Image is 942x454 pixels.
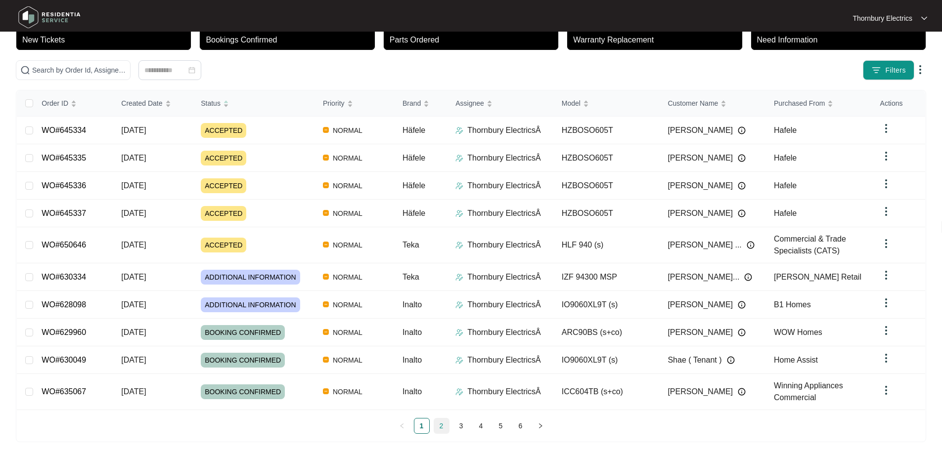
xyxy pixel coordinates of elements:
img: Info icon [738,388,746,396]
img: Vercel Logo [323,210,329,216]
span: NORMAL [329,354,366,366]
span: [DATE] [121,273,146,281]
a: WO#645335 [42,154,86,162]
th: Model [554,90,660,117]
p: Thornbury ElectricsÂ [467,271,541,283]
span: Commercial & Trade Specialists (CATS) [774,235,846,255]
p: Need Information [757,34,926,46]
span: [PERSON_NAME] [668,180,733,192]
th: Purchased From [766,90,872,117]
span: NORMAL [329,124,366,136]
span: [PERSON_NAME] ... [668,239,741,251]
p: Parts Ordered [390,34,558,46]
a: WO#645336 [42,181,86,190]
span: [PERSON_NAME] [668,124,733,136]
span: ACCEPTED [201,238,246,252]
span: Priority [323,98,345,109]
a: WO#629960 [42,328,86,336]
img: Assigner Icon [455,273,463,281]
span: Hafele [774,209,797,217]
img: residentia service logo [15,2,84,32]
img: dropdown arrow [880,238,892,249]
td: HZBOSO605T [554,144,660,172]
span: NORMAL [329,299,366,311]
p: Thornbury ElectricsÂ [467,386,541,398]
li: 4 [473,418,489,434]
span: ADDITIONAL INFORMATION [201,297,300,312]
p: Thornbury ElectricsÂ [467,239,541,251]
p: Thornbury Electrics [852,13,912,23]
span: Brand [403,98,421,109]
span: [PERSON_NAME] [668,207,733,219]
span: right [538,423,543,429]
input: Search by Order Id, Assignee Name, Customer Name, Brand and Model [32,65,126,76]
span: Winning Appliances Commercial [774,381,843,402]
img: Vercel Logo [323,182,329,188]
th: Created Date [113,90,193,117]
span: Häfele [403,154,425,162]
img: dropdown arrow [880,206,892,217]
td: IO9060XL9T (s) [554,291,660,319]
span: [DATE] [121,300,146,309]
span: Teka [403,273,419,281]
p: Thornbury ElectricsÂ [467,299,541,311]
span: [DATE] [121,356,146,364]
span: Häfele [403,126,425,134]
span: NORMAL [329,239,366,251]
img: Assigner Icon [455,388,463,396]
span: [PERSON_NAME] Retail [774,273,861,281]
span: left [399,423,405,429]
a: WO#645337 [42,209,86,217]
span: Home Assist [774,356,818,364]
span: NORMAL [329,271,366,283]
img: Vercel Logo [323,301,329,307]
th: Order ID [34,90,113,117]
li: 6 [513,418,529,434]
span: Teka [403,241,419,249]
td: HZBOSO605T [554,117,660,144]
td: HZBOSO605T [554,172,660,200]
span: Status [201,98,221,109]
img: Vercel Logo [323,242,329,248]
span: Inalto [403,300,422,309]
td: HZBOSO605T [554,200,660,227]
img: Assigner Icon [455,329,463,336]
img: dropdown arrow [880,384,892,396]
p: Thornbury ElectricsÂ [467,327,541,338]
img: dropdown arrow [880,150,892,162]
img: Vercel Logo [323,329,329,335]
span: Order ID [42,98,68,109]
li: 3 [453,418,469,434]
a: 3 [454,418,469,433]
button: filter iconFilters [863,60,914,80]
span: ACCEPTED [201,206,246,221]
span: B1 Homes [774,300,811,309]
li: Next Page [533,418,548,434]
img: Vercel Logo [323,155,329,161]
img: Assigner Icon [455,356,463,364]
p: Thornbury ElectricsÂ [467,180,541,192]
span: BOOKING CONFIRMED [201,325,285,340]
th: Priority [315,90,395,117]
p: Warranty Replacement [573,34,742,46]
img: Info icon [738,126,746,134]
a: 2 [434,418,449,433]
img: Info icon [738,209,746,217]
span: [PERSON_NAME] [668,299,733,311]
th: Brand [395,90,448,117]
span: Inalto [403,328,422,336]
span: [DATE] [121,181,146,190]
span: [PERSON_NAME] [668,386,733,398]
img: Info icon [738,154,746,162]
span: Häfele [403,209,425,217]
a: WO#630334 [42,273,86,281]
span: NORMAL [329,152,366,164]
span: Hafele [774,154,797,162]
img: Vercel Logo [323,127,329,133]
img: dropdown arrow [880,325,892,336]
a: WO#635067 [42,387,86,396]
img: Info icon [747,241,755,249]
img: Vercel Logo [323,357,329,363]
img: Info icon [738,301,746,309]
td: ICC604TB (s+co) [554,374,660,410]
